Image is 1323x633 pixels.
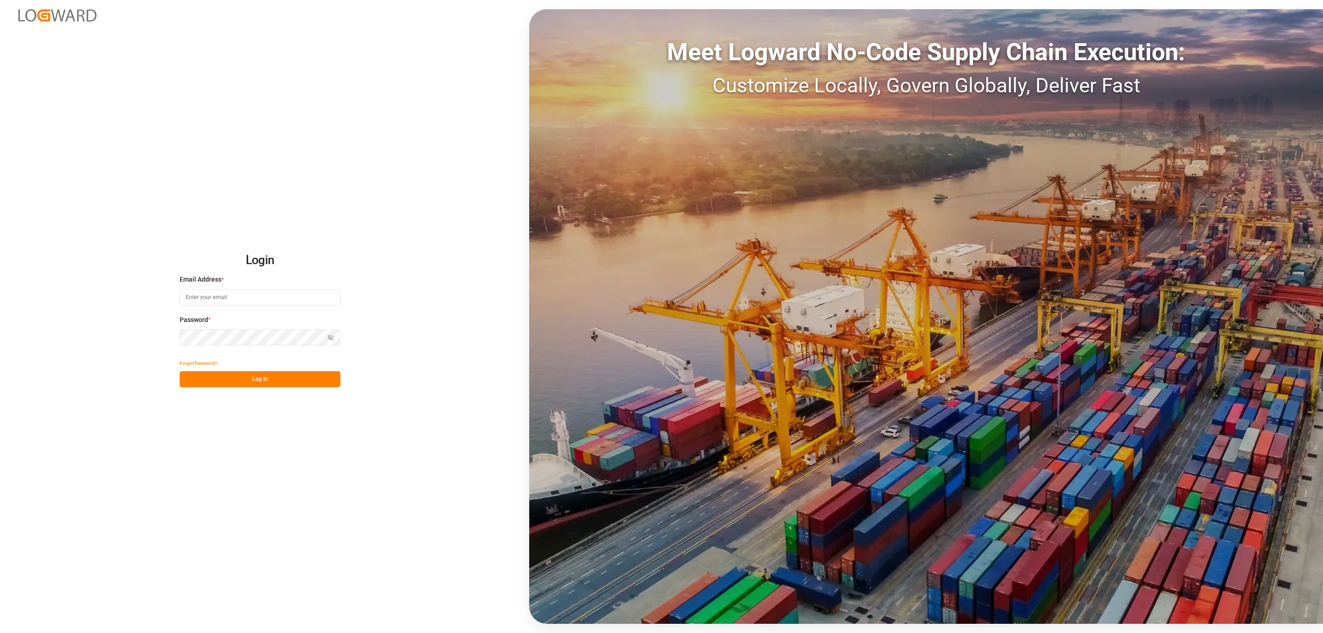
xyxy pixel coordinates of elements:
div: Meet Logward No-Code Supply Chain Execution: [529,34,1323,70]
button: Forgot Password? [180,355,217,371]
h2: Login [180,246,340,275]
input: Enter your email [180,289,340,305]
span: Email Address [180,275,221,284]
div: Customize Locally, Govern Globally, Deliver Fast [529,70,1323,101]
img: Logward_new_orange.png [18,9,96,22]
button: Log In [180,371,340,387]
span: Password [180,315,208,325]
